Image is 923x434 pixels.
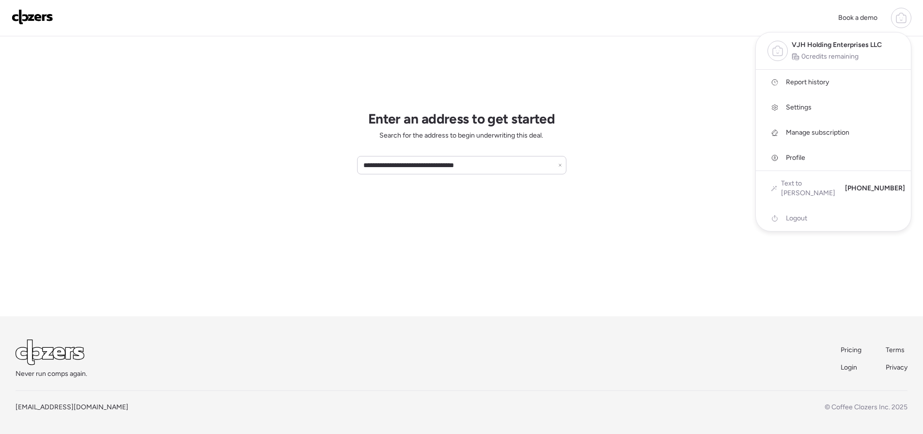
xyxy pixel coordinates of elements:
span: Never run comps again. [16,369,87,379]
span: Settings [786,103,812,112]
span: Report history [786,77,829,87]
span: Terms [886,346,905,354]
span: Book a demo [838,14,877,22]
a: Settings [756,95,911,120]
span: Text to [PERSON_NAME] [781,179,837,198]
a: Pricing [841,345,862,355]
span: Privacy [886,363,907,372]
a: Login [841,363,862,372]
span: Login [841,363,857,372]
a: Privacy [886,363,907,372]
a: Profile [756,145,911,170]
a: Text to [PERSON_NAME] [771,179,837,198]
span: Pricing [841,346,861,354]
span: 0 credits remaining [801,52,859,62]
span: VJH Holding Enterprises LLC [792,40,882,50]
span: Manage subscription [786,128,849,138]
img: Logo Light [16,340,84,365]
a: Report history [756,70,911,95]
span: Profile [786,153,805,163]
span: [PHONE_NUMBER] [845,184,905,193]
img: Logo [12,9,53,25]
span: © Coffee Clozers Inc. 2025 [825,403,907,411]
span: Logout [786,214,807,223]
a: [EMAIL_ADDRESS][DOMAIN_NAME] [16,403,128,411]
a: Terms [886,345,907,355]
